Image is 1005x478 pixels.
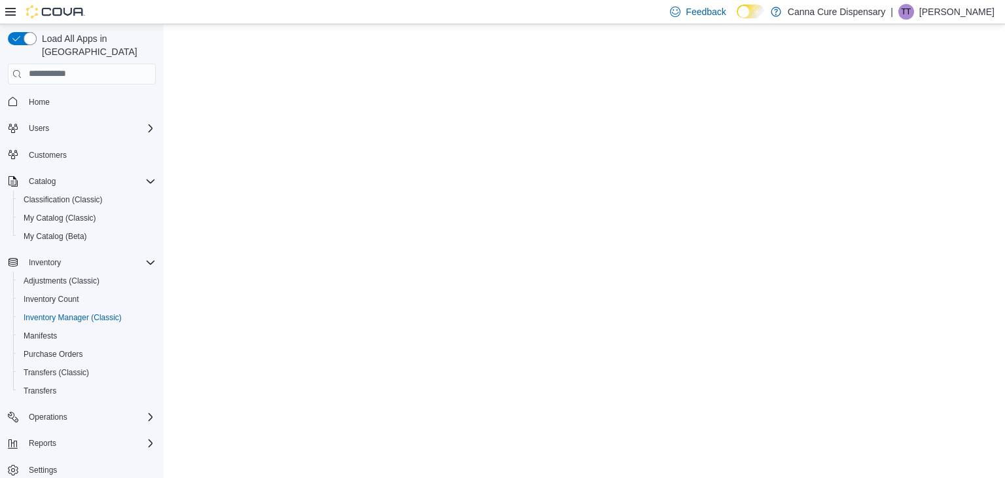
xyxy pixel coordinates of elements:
[24,94,55,110] a: Home
[24,435,62,451] button: Reports
[24,174,61,189] button: Catalog
[24,174,156,189] span: Catalog
[18,210,101,226] a: My Catalog (Classic)
[24,194,103,205] span: Classification (Classic)
[13,290,161,308] button: Inventory Count
[18,210,156,226] span: My Catalog (Classic)
[24,435,156,451] span: Reports
[13,209,161,227] button: My Catalog (Classic)
[29,150,67,160] span: Customers
[737,5,764,18] input: Dark Mode
[24,409,156,425] span: Operations
[24,462,62,478] a: Settings
[24,231,87,242] span: My Catalog (Beta)
[18,229,156,244] span: My Catalog (Beta)
[29,123,49,134] span: Users
[24,94,156,110] span: Home
[18,346,88,362] a: Purchase Orders
[24,255,66,270] button: Inventory
[18,383,156,399] span: Transfers
[13,327,161,345] button: Manifests
[3,92,161,111] button: Home
[18,328,156,344] span: Manifests
[24,386,56,396] span: Transfers
[24,213,96,223] span: My Catalog (Classic)
[18,383,62,399] a: Transfers
[902,4,911,20] span: TT
[18,229,92,244] a: My Catalog (Beta)
[13,191,161,209] button: Classification (Classic)
[24,409,73,425] button: Operations
[24,294,79,304] span: Inventory Count
[3,145,161,164] button: Customers
[29,465,57,475] span: Settings
[18,310,127,325] a: Inventory Manager (Classic)
[37,32,156,58] span: Load All Apps in [GEOGRAPHIC_DATA]
[18,192,156,208] span: Classification (Classic)
[18,291,156,307] span: Inventory Count
[29,97,50,107] span: Home
[18,328,62,344] a: Manifests
[890,4,893,20] p: |
[3,172,161,191] button: Catalog
[18,365,94,380] a: Transfers (Classic)
[788,4,885,20] p: Canna Cure Dispensary
[24,331,57,341] span: Manifests
[13,227,161,246] button: My Catalog (Beta)
[13,363,161,382] button: Transfers (Classic)
[919,4,995,20] p: [PERSON_NAME]
[18,346,156,362] span: Purchase Orders
[24,276,99,286] span: Adjustments (Classic)
[13,308,161,327] button: Inventory Manager (Classic)
[24,349,83,359] span: Purchase Orders
[24,367,89,378] span: Transfers (Classic)
[18,273,105,289] a: Adjustments (Classic)
[13,272,161,290] button: Adjustments (Classic)
[29,412,67,422] span: Operations
[13,345,161,363] button: Purchase Orders
[18,365,156,380] span: Transfers (Classic)
[29,257,61,268] span: Inventory
[3,119,161,138] button: Users
[3,408,161,426] button: Operations
[18,273,156,289] span: Adjustments (Classic)
[18,192,108,208] a: Classification (Classic)
[18,291,84,307] a: Inventory Count
[24,147,156,163] span: Customers
[24,120,54,136] button: Users
[24,147,72,163] a: Customers
[3,253,161,272] button: Inventory
[3,434,161,452] button: Reports
[686,5,726,18] span: Feedback
[24,312,122,323] span: Inventory Manager (Classic)
[898,4,914,20] div: Tyrese Travis
[29,176,56,187] span: Catalog
[24,120,156,136] span: Users
[29,438,56,449] span: Reports
[24,255,156,270] span: Inventory
[26,5,85,18] img: Cova
[13,382,161,400] button: Transfers
[24,462,156,478] span: Settings
[18,310,156,325] span: Inventory Manager (Classic)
